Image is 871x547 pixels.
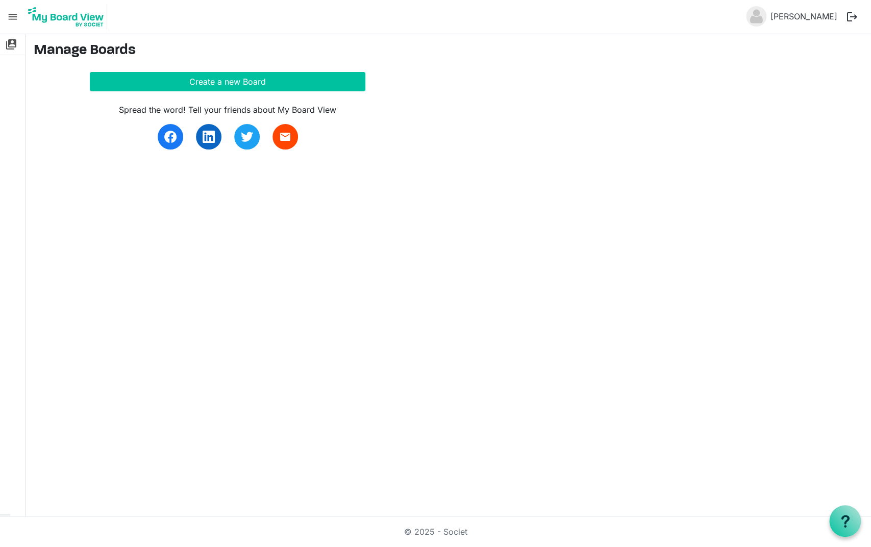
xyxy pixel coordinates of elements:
div: Spread the word! Tell your friends about My Board View [90,104,365,116]
span: menu [3,7,22,27]
button: logout [841,6,863,28]
a: © 2025 - Societ [404,527,467,537]
img: linkedin.svg [203,131,215,143]
a: My Board View Logo [25,4,111,30]
img: My Board View Logo [25,4,107,30]
img: no-profile-picture.svg [746,6,766,27]
img: twitter.svg [241,131,253,143]
img: facebook.svg [164,131,177,143]
button: Create a new Board [90,72,365,91]
h3: Manage Boards [34,42,863,60]
a: email [272,124,298,150]
span: email [279,131,291,143]
span: switch_account [5,34,17,55]
a: [PERSON_NAME] [766,6,841,27]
